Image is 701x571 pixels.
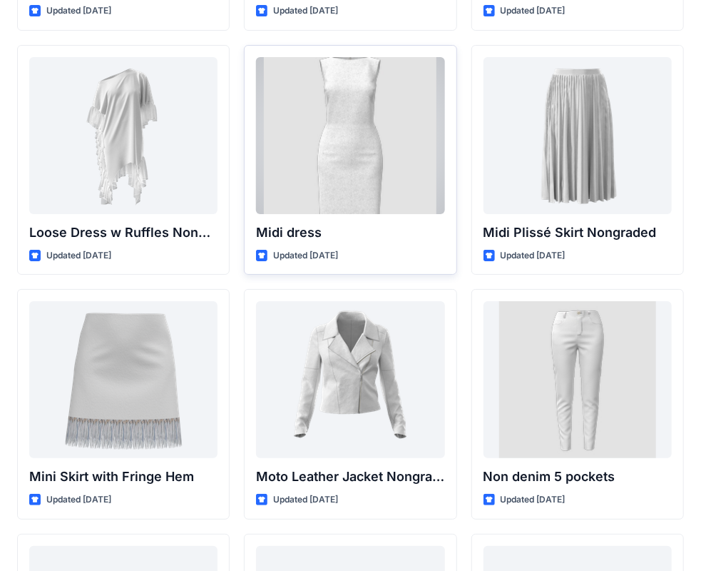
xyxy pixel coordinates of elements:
[29,223,218,243] p: Loose Dress w Ruffles Nongraded
[256,301,444,458] a: Moto Leather Jacket Nongraded
[501,248,566,263] p: Updated [DATE]
[483,467,672,487] p: Non denim 5 pockets
[501,492,566,507] p: Updated [DATE]
[256,57,444,214] a: Midi dress
[483,223,672,243] p: Midi Plissé Skirt Nongraded
[29,467,218,487] p: Mini Skirt with Fringe Hem
[483,301,672,458] a: Non denim 5 pockets
[501,4,566,19] p: Updated [DATE]
[256,223,444,243] p: Midi dress
[29,301,218,458] a: Mini Skirt with Fringe Hem
[483,57,672,214] a: Midi Plissé Skirt Nongraded
[46,248,111,263] p: Updated [DATE]
[273,4,338,19] p: Updated [DATE]
[46,4,111,19] p: Updated [DATE]
[256,467,444,487] p: Moto Leather Jacket Nongraded
[29,57,218,214] a: Loose Dress w Ruffles Nongraded
[46,492,111,507] p: Updated [DATE]
[273,248,338,263] p: Updated [DATE]
[273,492,338,507] p: Updated [DATE]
